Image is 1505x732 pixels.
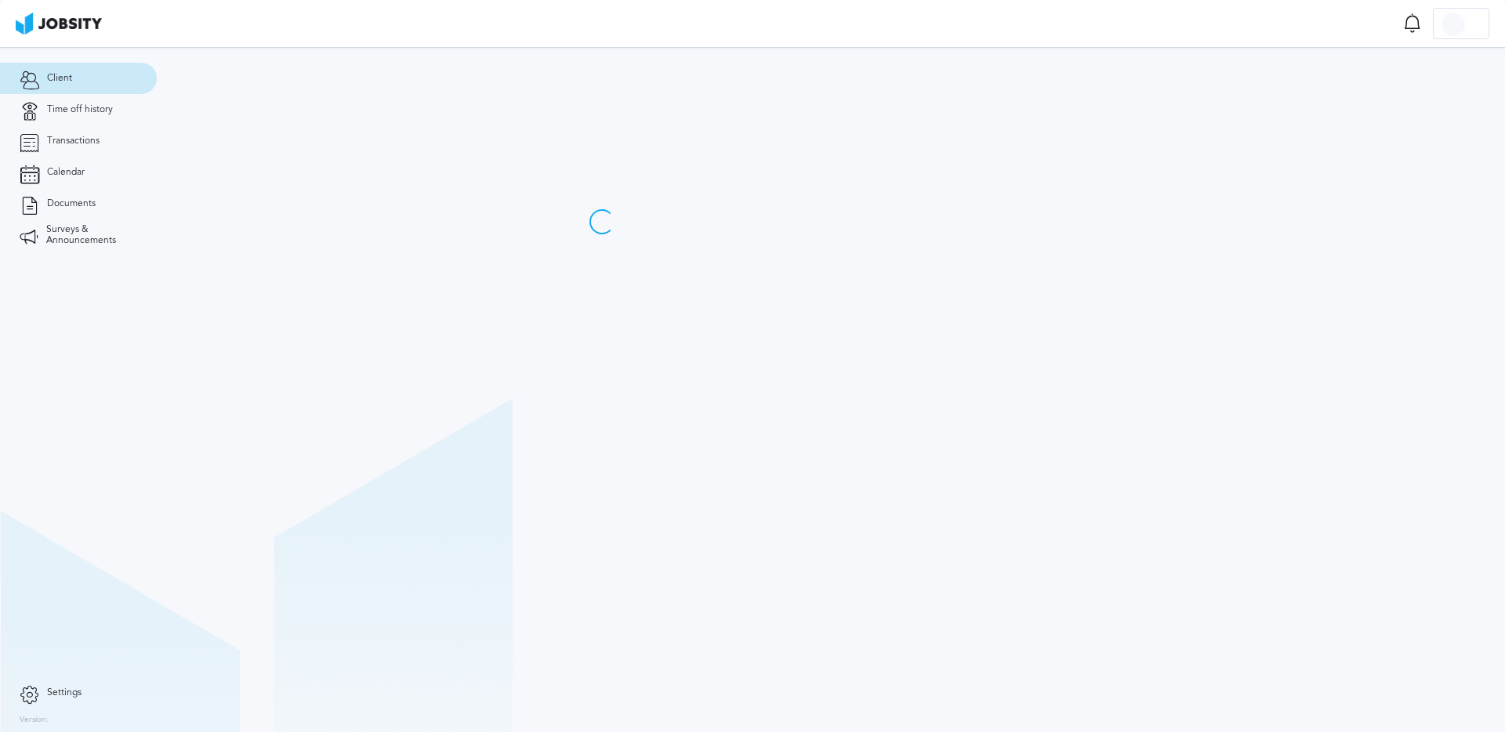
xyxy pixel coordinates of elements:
[47,136,100,147] span: Transactions
[47,198,96,209] span: Documents
[46,224,137,246] span: Surveys & Announcements
[47,73,72,84] span: Client
[20,716,49,725] label: Version:
[16,13,102,34] img: ab4bad089aa723f57921c736e9817d99.png
[47,167,85,178] span: Calendar
[47,687,82,698] span: Settings
[47,104,113,115] span: Time off history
